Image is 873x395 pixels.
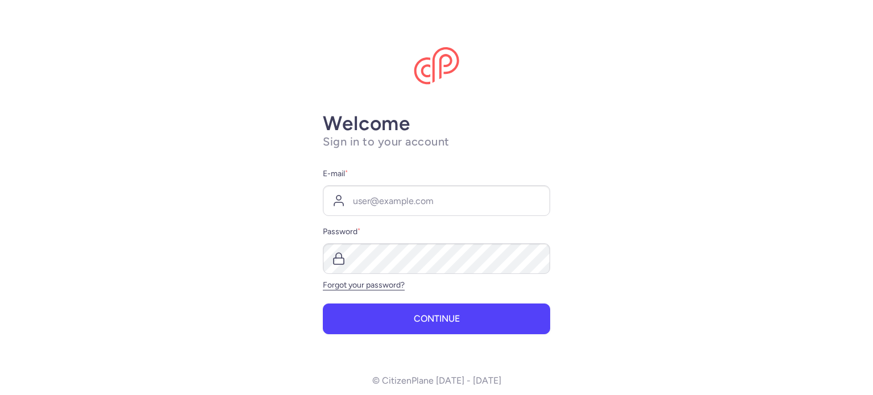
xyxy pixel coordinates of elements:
a: Forgot your password? [323,280,405,290]
p: © CitizenPlane [DATE] - [DATE] [372,376,501,386]
span: Continue [414,314,460,324]
strong: Welcome [323,111,410,135]
label: E-mail [323,167,550,181]
img: CitizenPlane logo [414,47,459,85]
button: Continue [323,303,550,334]
label: Password [323,225,550,239]
input: user@example.com [323,185,550,216]
h1: Sign in to your account [323,135,550,149]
